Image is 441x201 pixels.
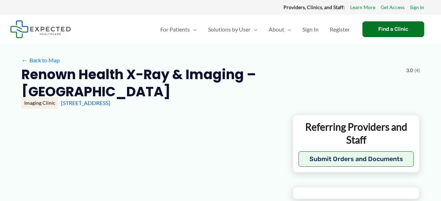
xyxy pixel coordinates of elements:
a: Learn More [350,3,375,12]
a: For PatientsMenu Toggle [155,17,202,42]
a: Register [324,17,355,42]
a: Sign In [410,3,424,12]
span: Sign In [302,17,319,42]
h2: Renown Health X-Ray & Imaging – [GEOGRAPHIC_DATA] [21,66,401,100]
a: AboutMenu Toggle [263,17,297,42]
img: Expected Healthcare Logo - side, dark font, small [10,20,71,38]
a: Get Access [381,3,405,12]
a: Solutions by UserMenu Toggle [202,17,263,42]
span: Menu Toggle [250,17,258,42]
a: ←Back to Map [21,55,60,65]
span: Solutions by User [208,17,250,42]
span: ← [21,57,28,63]
span: For Patients [160,17,190,42]
span: 3.0 [406,66,413,75]
p: Referring Providers and Staff [299,120,414,146]
nav: Primary Site Navigation [155,17,355,42]
button: Submit Orders and Documents [299,151,414,167]
strong: Providers, Clinics, and Staff: [283,4,345,10]
div: Imaging Clinic [21,97,58,109]
span: (4) [414,66,420,75]
span: Menu Toggle [190,17,197,42]
a: Sign In [297,17,324,42]
span: About [269,17,284,42]
a: Find a Clinic [362,21,424,37]
span: Menu Toggle [284,17,291,42]
a: [STREET_ADDRESS] [61,99,110,106]
span: Register [330,17,350,42]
